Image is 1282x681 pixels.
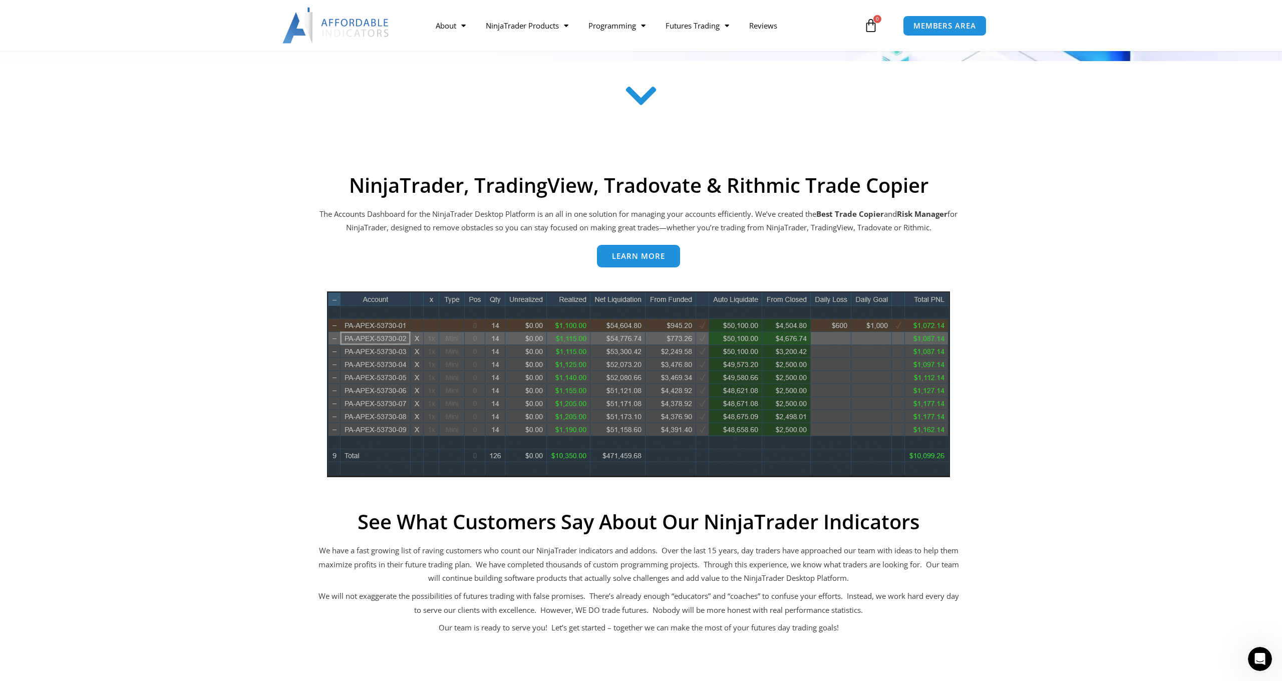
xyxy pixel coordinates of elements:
h2: See What Customers Say About Our NinjaTrader Indicators [318,510,959,534]
a: About [426,14,476,37]
a: Reviews [739,14,787,37]
h2: NinjaTrader, TradingView, Tradovate & Rithmic Trade Copier [318,173,959,197]
a: NinjaTrader Products [476,14,578,37]
span: MEMBERS AREA [913,22,976,30]
b: Best Trade Copier [816,209,884,219]
p: We have a fast growing list of raving customers who count our NinjaTrader indicators and addons. ... [318,544,959,586]
a: Futures Trading [656,14,739,37]
span: 0 [873,15,881,23]
a: Learn more [597,245,680,267]
a: 0 [849,11,893,40]
nav: Menu [426,14,861,37]
a: MEMBERS AREA [903,16,987,36]
p: Our team is ready to serve you! Let’s get started – together we can make the most of your futures... [318,621,959,635]
p: The Accounts Dashboard for the NinjaTrader Desktop Platform is an all in one solution for managin... [318,207,959,235]
a: Programming [578,14,656,37]
iframe: Intercom live chat [1248,647,1272,671]
strong: Risk Manager [897,209,947,219]
p: We will not exaggerate the possibilities of futures trading with false promises. There’s already ... [318,589,959,617]
img: LogoAI | Affordable Indicators – NinjaTrader [282,8,390,44]
span: Learn more [612,252,665,260]
img: wideview8 28 2 | Affordable Indicators – NinjaTrader [327,291,950,477]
